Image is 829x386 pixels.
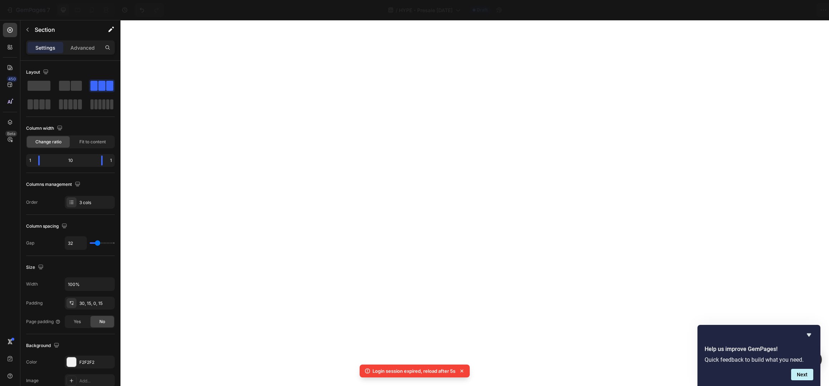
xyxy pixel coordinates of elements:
div: F2F2F2 [79,359,113,366]
input: Auto [65,237,87,249]
button: Next question [791,369,813,380]
div: 3 cols [79,199,113,206]
div: 450 [7,76,17,82]
span: No [99,318,105,325]
span: Fit to content [79,139,106,145]
div: Columns management [26,180,82,189]
div: 10 [45,155,95,165]
button: Publish [781,3,811,17]
div: Padding [26,300,43,306]
span: Draft [477,7,488,13]
div: 1 [108,155,113,165]
p: Section [35,25,93,34]
span: Yes [74,318,81,325]
div: Beta [5,131,17,137]
span: / [396,6,398,14]
p: Settings [35,44,55,51]
div: 30, 15, 0, 15 [79,300,113,307]
p: Advanced [70,44,95,51]
span: Save [761,7,773,13]
div: Background [26,341,61,351]
p: Quick feedback to build what you need. [705,356,813,363]
p: Login session expired, reload after 5s [372,367,455,375]
div: 1 [28,155,33,165]
div: Color [26,359,37,365]
div: Size [26,263,45,272]
div: Publish [788,6,805,14]
span: Change ratio [35,139,61,145]
div: Column spacing [26,222,69,231]
div: Undo/Redo [135,3,164,17]
input: Auto [65,278,114,291]
p: 7 [47,6,50,14]
div: Width [26,281,38,287]
button: Save [755,3,779,17]
div: Page padding [26,318,61,325]
div: Gap [26,240,34,246]
button: 7 [3,3,53,17]
h2: Help us improve GemPages! [705,345,813,353]
div: Help us improve GemPages! [705,331,813,380]
span: HYPE - Presale [DATE] [399,6,453,14]
div: Layout [26,68,50,77]
button: Hide survey [805,331,813,339]
div: Order [26,199,38,206]
div: Image [26,377,39,384]
div: Add... [79,378,113,384]
div: Column width [26,124,64,133]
